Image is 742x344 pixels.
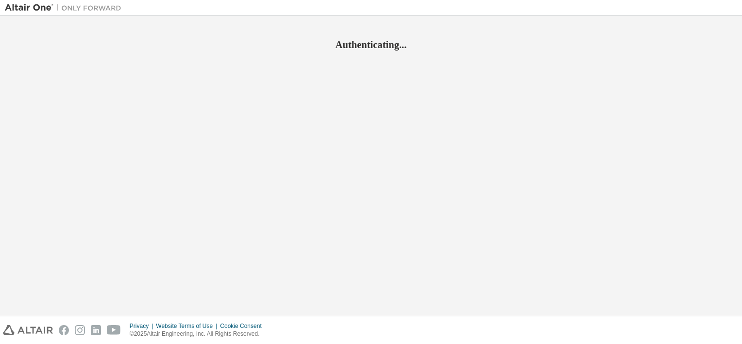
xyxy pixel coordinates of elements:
[75,325,85,335] img: instagram.svg
[130,322,156,330] div: Privacy
[220,322,267,330] div: Cookie Consent
[130,330,268,338] p: © 2025 Altair Engineering, Inc. All Rights Reserved.
[91,325,101,335] img: linkedin.svg
[3,325,53,335] img: altair_logo.svg
[59,325,69,335] img: facebook.svg
[156,322,220,330] div: Website Terms of Use
[5,3,126,13] img: Altair One
[107,325,121,335] img: youtube.svg
[5,38,737,51] h2: Authenticating...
